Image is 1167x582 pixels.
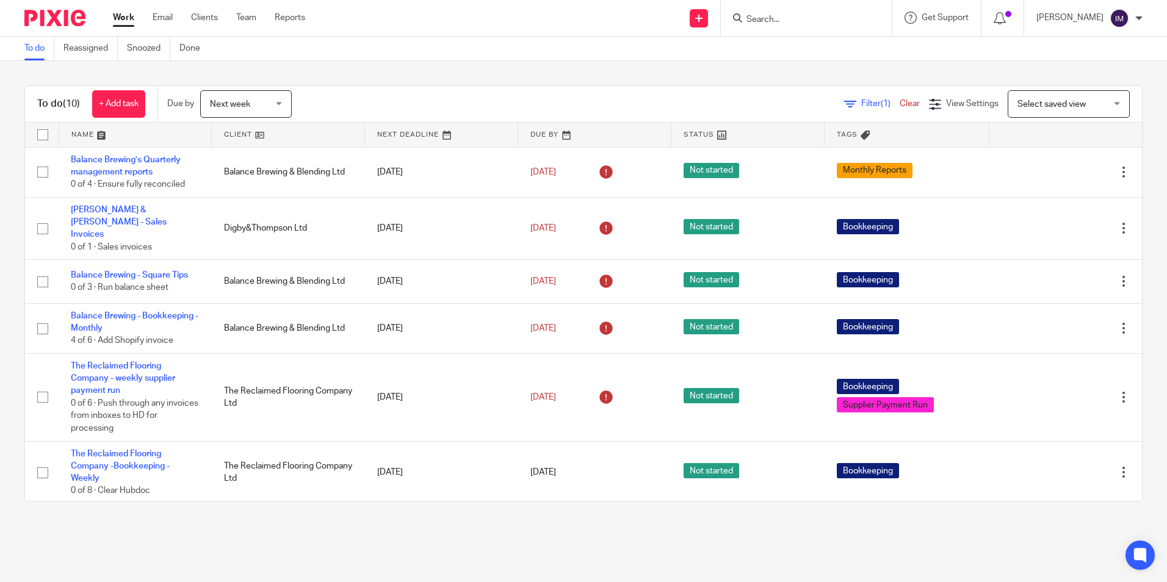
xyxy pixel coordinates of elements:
h1: To do [37,98,80,110]
img: svg%3E [1110,9,1129,28]
span: Not started [684,163,739,178]
a: The Reclaimed Flooring Company -Bookkeeping - Weekly [71,450,170,483]
span: Tags [837,131,858,138]
span: Not started [684,463,739,478]
td: The Reclaimed Flooring Company Ltd [212,353,365,441]
a: Snoozed [127,37,170,60]
a: Balance Brewing - Square Tips [71,271,188,279]
a: Balance Brewing - Bookkeeping - Monthly [71,312,198,332]
span: Filter [861,99,900,108]
span: 0 of 8 · Clear Hubdoc [71,487,150,495]
a: [PERSON_NAME] & [PERSON_NAME] - Sales Invoices [71,206,167,239]
a: + Add task [92,90,145,118]
a: Balance Brewing’s Quarterly management reports [71,156,181,176]
td: [DATE] [365,260,518,303]
a: Team [236,12,256,24]
td: The Reclaimed Flooring Company Ltd [212,441,365,504]
span: [DATE] [530,168,556,176]
span: Monthly Reports [837,163,912,178]
td: Balance Brewing & Blending Ltd [212,147,365,197]
img: Pixie [24,10,85,26]
p: Due by [167,98,194,110]
a: The Reclaimed Flooring Company - weekly supplier payment run [71,362,175,395]
a: Work [113,12,134,24]
span: (10) [63,99,80,109]
span: (1) [881,99,891,108]
a: To do [24,37,54,60]
span: View Settings [946,99,999,108]
span: Bookkeeping [837,379,899,394]
td: [DATE] [365,303,518,353]
span: Next week [210,100,250,109]
span: Not started [684,272,739,287]
a: Done [179,37,209,60]
td: [DATE] [365,353,518,441]
span: Get Support [922,13,969,22]
span: [DATE] [530,393,556,401]
td: [DATE] [365,147,518,197]
span: Bookkeeping [837,463,899,478]
span: [DATE] [530,324,556,332]
span: Bookkeeping [837,272,899,287]
td: Balance Brewing & Blending Ltd [212,303,365,353]
span: Select saved view [1017,100,1086,109]
a: Reassigned [63,37,118,60]
td: [DATE] [365,441,518,504]
td: [DATE] [365,197,518,260]
a: Clients [191,12,218,24]
span: 0 of 1 · Sales invoices [71,243,152,251]
span: Bookkeeping [837,319,899,334]
td: Digby&Thompson Ltd [212,197,365,260]
td: Balance Brewing & Blending Ltd [212,260,365,303]
p: [PERSON_NAME] [1036,12,1104,24]
span: [DATE] [530,277,556,286]
span: 4 of 6 · Add Shopify invoice [71,337,173,345]
span: 0 of 4 · Ensure fully reconciled [71,180,185,189]
span: 0 of 3 · Run balance sheet [71,284,168,292]
input: Search [745,15,855,26]
span: Supplier Payment Run [837,397,934,412]
span: 0 of 6 · Push through any invoices from inboxes to HD for processing [71,399,198,433]
a: Reports [275,12,305,24]
span: [DATE] [530,224,556,232]
span: [DATE] [530,468,556,476]
span: Not started [684,319,739,334]
span: Not started [684,388,739,403]
a: Clear [900,99,920,108]
span: Not started [684,219,739,234]
a: Email [153,12,173,24]
span: Bookkeeping [837,219,899,234]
